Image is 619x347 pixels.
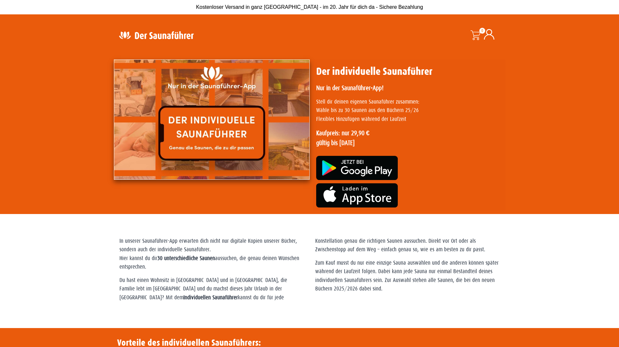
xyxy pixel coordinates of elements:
strong: Kaufpreis: nur 29,90 € gültig bis [DATE] [316,129,370,146]
strong: Individuellen Saunaführer [183,294,238,301]
strong: Nur in der Saunaführer-App! [316,84,383,91]
p: Zum Kauf musst du nur eine einzige Sauna auswählen und die anderen können später während der Lauf... [315,259,500,293]
span: Kostenloser Versand in ganz [GEOGRAPHIC_DATA] - im 20. Jahr für dich da - Sichere Bezahlung [196,4,423,10]
span: 0 [479,28,485,34]
p: In unserer Saunaführer-App erwarten dich nicht nur digitale Kopien unserer Bücher, sondern auch d... [119,237,304,272]
h1: Der individuelle Saunaführer [316,65,502,78]
p: Stell dir deinen eigenen Saunaführer zusammen: Wähle bis zu 30 Saunen aus den Büchern 25/26 Flexi... [316,98,502,124]
strong: 30 unterschiedliche Saunen [157,255,215,261]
